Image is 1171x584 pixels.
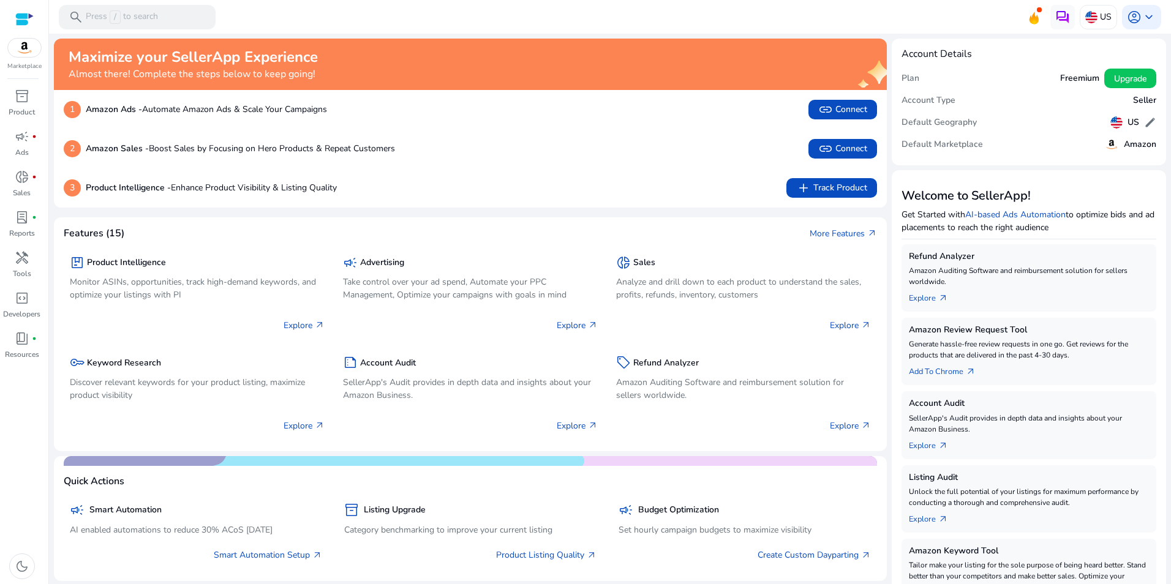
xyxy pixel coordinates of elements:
p: 1 [64,101,81,118]
p: Get Started with to optimize bids and ad placements to reach the right audience [902,208,1156,234]
p: Marketplace [7,62,42,71]
h5: Advertising [360,258,404,268]
h5: Amazon Keyword Tool [909,546,1149,556]
h5: Freemium [1060,73,1099,84]
a: Explorearrow_outward [909,435,958,452]
span: link [818,102,833,117]
button: Upgrade [1104,69,1156,88]
p: Product [9,107,35,118]
span: search [69,10,83,24]
span: inventory_2 [15,89,29,103]
a: Product Listing Quality [496,548,597,561]
p: Enhance Product Visibility & Listing Quality [86,181,337,194]
a: Add To Chrome [909,361,985,378]
p: Unlock the full potential of your listings for maximum performance by conducting a thorough and c... [909,486,1149,508]
p: Discover relevant keywords for your product listing, maximize product visibility [70,376,325,402]
a: Create Custom Dayparting [758,548,871,561]
span: arrow_outward [588,421,598,430]
span: inventory_2 [344,503,359,517]
p: Analyze and drill down to each product to understand the sales, profits, refunds, inventory, cust... [616,275,871,301]
p: 3 [64,179,81,197]
h5: Product Intelligence [87,258,166,268]
span: link [818,141,833,156]
h5: Account Type [902,95,955,106]
img: us.svg [1085,11,1098,23]
span: arrow_outward [938,441,948,451]
img: us.svg [1110,116,1123,129]
p: Boost Sales by Focusing on Hero Products & Repeat Customers [86,142,395,155]
span: arrow_outward [867,228,877,238]
span: lab_profile [15,210,29,225]
h4: Account Details [902,48,972,60]
p: Resources [5,349,39,360]
p: Explore [284,319,325,332]
span: arrow_outward [315,320,325,330]
button: addTrack Product [786,178,877,198]
h2: Maximize your SellerApp Experience [69,48,318,66]
p: Amazon Auditing Software and reimbursement solution for sellers worldwide. [909,265,1149,287]
span: donut_small [616,255,631,270]
h5: Seller [1133,95,1156,106]
span: edit [1144,116,1156,129]
h5: Sales [633,258,655,268]
h5: Smart Automation [89,505,162,515]
span: arrow_outward [938,514,948,524]
span: sell [616,355,631,370]
img: amazon.svg [8,39,41,57]
h5: Default Geography [902,118,977,128]
span: campaign [343,255,358,270]
span: code_blocks [15,291,29,305]
h5: Amazon Review Request Tool [909,325,1149,335]
span: Upgrade [1114,72,1147,85]
b: Amazon Sales - [86,143,149,154]
p: Explore [284,419,325,432]
span: fiber_manual_record [32,215,37,220]
span: fiber_manual_record [32,134,37,139]
p: Monitor ASINs, opportunities, track high-demand keywords, and optimize your listings with PI [70,275,325,301]
span: add [796,181,811,195]
p: Developers [3,309,40,320]
p: Tools [13,268,31,279]
p: Category benchmarking to improve your current listing [344,523,597,536]
span: arrow_outward [861,320,871,330]
h4: Features (15) [64,228,124,239]
p: Explore [830,319,871,332]
p: Amazon Auditing Software and reimbursement solution for sellers worldwide. [616,376,871,402]
p: Press to search [86,10,158,24]
p: Automate Amazon Ads & Scale Your Campaigns [86,103,327,116]
span: arrow_outward [587,550,597,560]
span: arrow_outward [312,550,322,560]
p: AI enabled automations to reduce 30% ACoS [DATE] [70,523,322,536]
p: Explore [830,419,871,432]
h5: Amazon [1124,140,1156,150]
a: More Featuresarrow_outward [810,227,877,240]
span: arrow_outward [315,421,325,430]
p: Reports [9,228,35,239]
span: package [70,255,85,270]
h5: Refund Analyzer [909,252,1149,262]
h5: US [1128,118,1139,128]
p: Sales [13,187,31,198]
span: arrow_outward [861,550,871,560]
span: Track Product [796,181,867,195]
h5: Account Audit [909,399,1149,409]
span: arrow_outward [861,421,871,430]
p: Ads [15,147,29,158]
p: Set hourly campaign budgets to maximize visibility [619,523,871,536]
span: key [70,355,85,370]
p: Generate hassle-free review requests in one go. Get reviews for the products that are delivered i... [909,339,1149,361]
h5: Default Marketplace [902,140,983,150]
h5: Plan [902,73,919,84]
h5: Keyword Research [87,358,161,369]
p: Explore [557,419,598,432]
p: Explore [557,319,598,332]
span: Connect [818,141,867,156]
span: fiber_manual_record [32,336,37,341]
button: linkConnect [808,139,877,159]
h5: Listing Audit [909,473,1149,483]
span: summarize [343,355,358,370]
span: campaign [70,503,85,517]
a: AI-based Ads Automation [965,209,1066,220]
b: Product Intelligence - [86,182,171,193]
span: handyman [15,250,29,265]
